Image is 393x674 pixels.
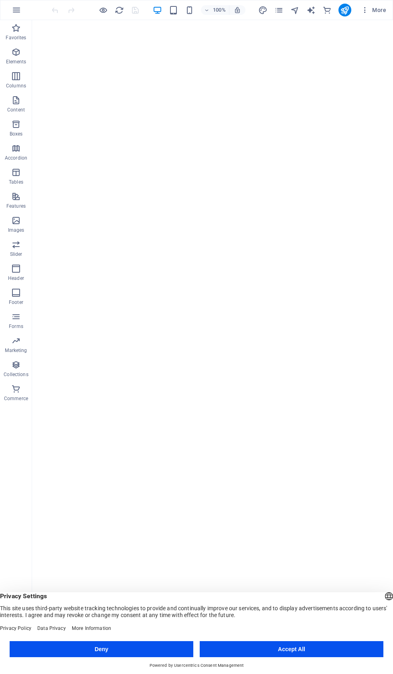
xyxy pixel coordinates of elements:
i: Design (Ctrl+Alt+Y) [258,6,267,15]
p: Footer [9,299,23,306]
p: Commerce [4,395,28,402]
p: Accordion [5,155,27,161]
i: Commerce [322,6,332,15]
p: Tables [9,179,23,185]
i: Reload page [115,6,124,15]
p: Slider [10,251,22,257]
p: Content [7,107,25,113]
button: navigator [290,5,300,15]
p: Header [8,275,24,281]
button: design [258,5,268,15]
button: text_generator [306,5,316,15]
i: AI Writer [306,6,316,15]
p: Favorites [6,34,26,41]
i: Navigator [290,6,300,15]
button: Click here to leave preview mode and continue editing [98,5,108,15]
button: pages [274,5,284,15]
i: Pages (Ctrl+Alt+S) [274,6,284,15]
p: Images [8,227,24,233]
span: More [361,6,386,14]
i: On resize automatically adjust zoom level to fit chosen device. [234,6,241,14]
h6: 100% [213,5,226,15]
p: Columns [6,83,26,89]
p: Forms [9,323,23,330]
p: Features [6,203,26,209]
p: Collections [4,371,28,378]
p: Elements [6,59,26,65]
button: commerce [322,5,332,15]
p: Marketing [5,347,27,354]
button: publish [338,4,351,16]
button: 100% [201,5,229,15]
p: Boxes [10,131,23,137]
button: More [358,4,389,16]
button: reload [114,5,124,15]
i: Publish [340,6,349,15]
